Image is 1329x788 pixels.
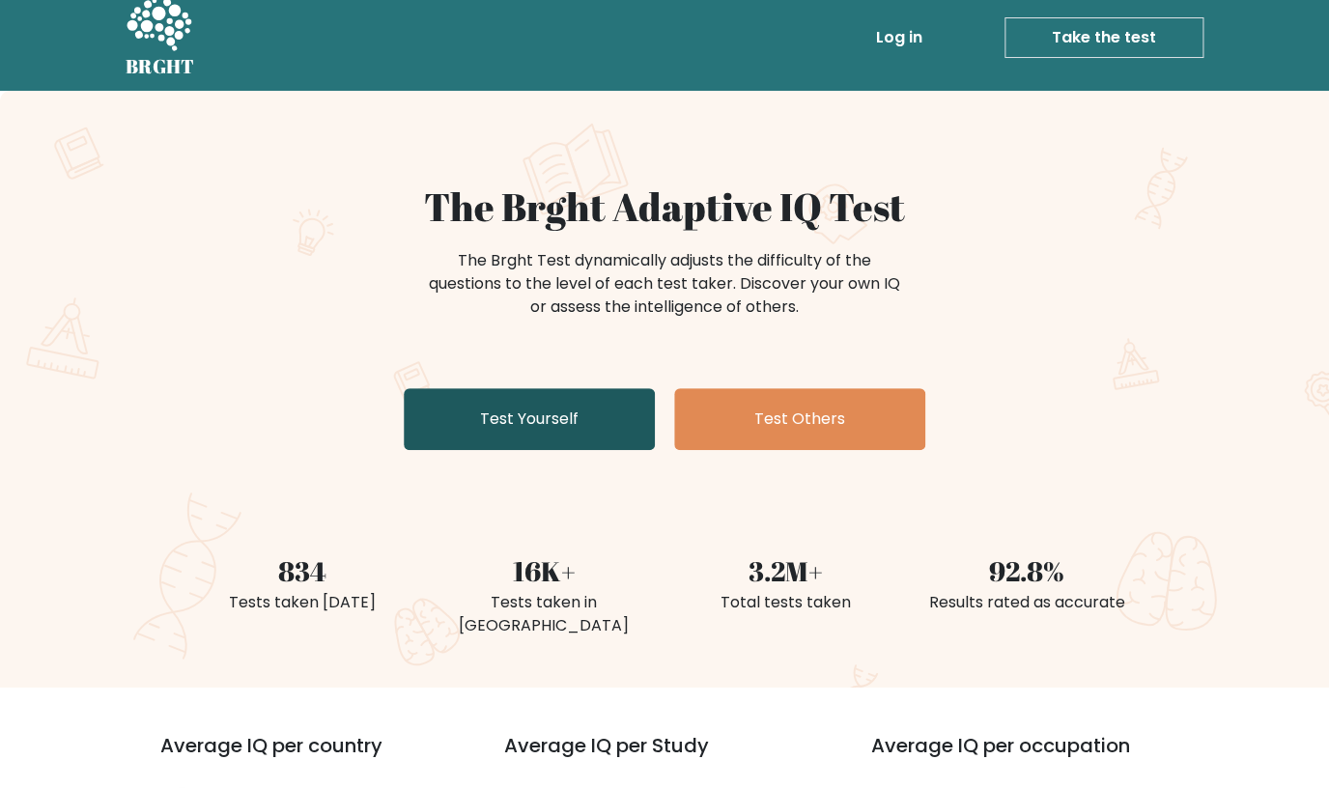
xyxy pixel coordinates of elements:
div: 3.2M+ [676,550,894,591]
div: Tests taken [DATE] [193,591,411,614]
h5: BRGHT [126,55,195,78]
div: 834 [193,550,411,591]
div: The Brght Test dynamically adjusts the difficulty of the questions to the level of each test take... [423,249,906,319]
div: 16K+ [435,550,653,591]
div: Results rated as accurate [918,591,1136,614]
div: 92.8% [918,550,1136,591]
h3: Average IQ per Study [504,734,825,780]
a: Test Yourself [404,388,655,450]
a: Log in [868,18,930,57]
a: Test Others [674,388,925,450]
h1: The Brght Adaptive IQ Test [193,183,1136,230]
div: Total tests taken [676,591,894,614]
div: Tests taken in [GEOGRAPHIC_DATA] [435,591,653,637]
h3: Average IQ per country [160,734,435,780]
a: Take the test [1004,17,1203,58]
h3: Average IQ per occupation [871,734,1192,780]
